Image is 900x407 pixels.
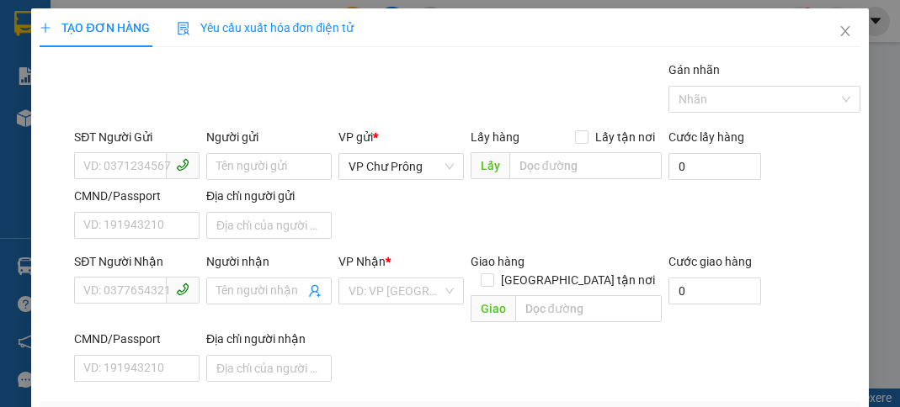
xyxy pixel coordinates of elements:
[471,130,519,144] span: Lấy hàng
[509,152,662,179] input: Dọc đường
[206,187,332,205] div: Địa chỉ người gửi
[471,255,525,268] span: Giao hàng
[176,158,189,172] span: phone
[588,128,662,146] span: Lấy tận nơi
[74,128,200,146] div: SĐT Người Gửi
[74,187,200,205] div: CMND/Passport
[206,128,332,146] div: Người gửi
[668,255,752,268] label: Cước giao hàng
[177,21,354,34] span: Yêu cầu xuất hóa đơn điện tử
[206,330,332,348] div: Địa chỉ người nhận
[668,63,720,77] label: Gán nhãn
[515,295,662,322] input: Dọc đường
[206,252,332,271] div: Người nhận
[206,212,332,239] input: Địa chỉ của người gửi
[308,284,322,298] span: user-add
[74,330,200,348] div: CMND/Passport
[668,277,761,304] input: Cước giao hàng
[471,152,509,179] span: Lấy
[74,252,200,271] div: SĐT Người Nhận
[668,153,761,180] input: Cước lấy hàng
[338,255,386,268] span: VP Nhận
[494,271,662,289] span: [GEOGRAPHIC_DATA] tận nơi
[206,355,332,382] input: Địa chỉ của người nhận
[822,8,869,55] button: Close
[839,24,852,38] span: close
[668,130,744,144] label: Cước lấy hàng
[338,128,464,146] div: VP gửi
[40,22,51,34] span: plus
[349,154,454,179] span: VP Chư Prông
[177,22,190,35] img: icon
[471,295,515,322] span: Giao
[40,21,149,34] span: TẠO ĐƠN HÀNG
[176,283,189,296] span: phone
